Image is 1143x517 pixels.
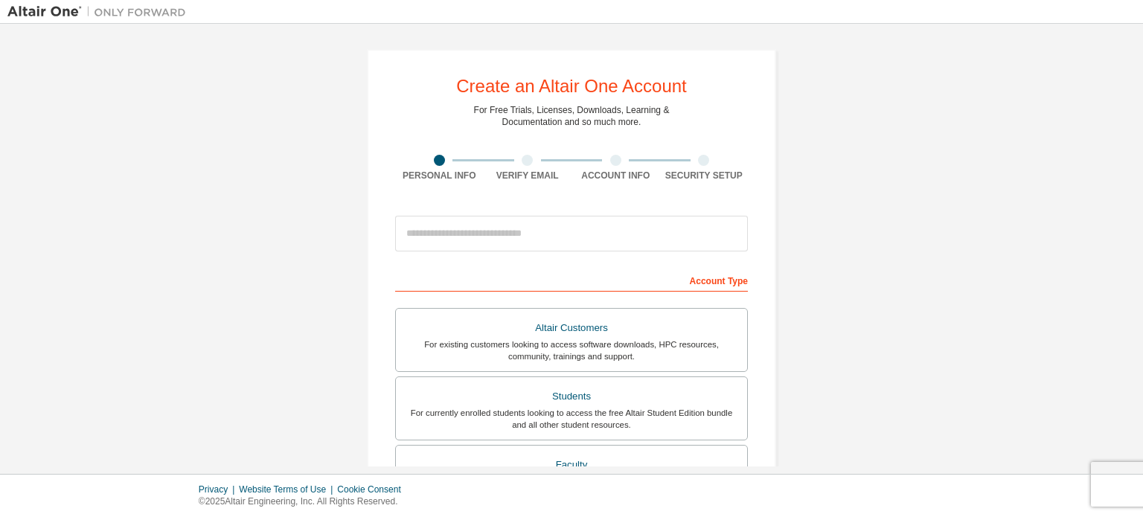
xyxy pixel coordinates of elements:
[405,338,738,362] div: For existing customers looking to access software downloads, HPC resources, community, trainings ...
[395,268,748,292] div: Account Type
[7,4,193,19] img: Altair One
[395,170,484,182] div: Personal Info
[405,407,738,431] div: For currently enrolled students looking to access the free Altair Student Edition bundle and all ...
[405,455,738,475] div: Faculty
[456,77,687,95] div: Create an Altair One Account
[199,495,410,508] p: © 2025 Altair Engineering, Inc. All Rights Reserved.
[199,484,239,495] div: Privacy
[405,386,738,407] div: Students
[239,484,337,495] div: Website Terms of Use
[660,170,749,182] div: Security Setup
[474,104,670,128] div: For Free Trials, Licenses, Downloads, Learning & Documentation and so much more.
[571,170,660,182] div: Account Info
[405,318,738,338] div: Altair Customers
[337,484,409,495] div: Cookie Consent
[484,170,572,182] div: Verify Email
